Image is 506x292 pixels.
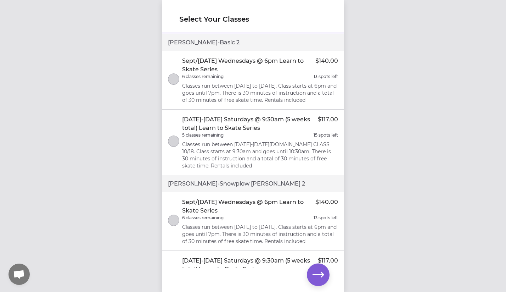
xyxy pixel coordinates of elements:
[315,198,338,215] p: $140.00
[182,57,315,74] p: Sept/[DATE] Wednesdays @ 6pm Learn to Skate Series
[182,257,318,274] p: [DATE]-[DATE] Saturdays @ 9:30am (5 weeks total) Learn to Skate Series
[318,115,338,132] p: $117.00
[9,264,30,285] a: Open chat
[182,224,338,245] p: Classes run between [DATE] to [DATE]. Class starts at 6pm and goes until 7pm. There is 30 minutes...
[182,198,315,215] p: Sept/[DATE] Wednesdays @ 6pm Learn to Skate Series
[182,215,224,221] p: 6 classes remaining
[162,175,344,192] div: [PERSON_NAME] - Snowplow [PERSON_NAME] 2
[182,141,338,169] p: Classes run between [DATE]-[DATE][DOMAIN_NAME] CLASS 10/18. Class starts at 9:30am and goes until...
[314,74,338,79] p: 13 spots left
[182,82,338,104] p: Classes run between [DATE] to [DATE]. Class starts at 6pm and goes until 7pm. There is 30 minutes...
[168,215,179,226] button: select class
[314,215,338,221] p: 13 spots left
[168,73,179,85] button: select class
[318,257,338,274] p: $117.00
[182,115,318,132] p: [DATE]-[DATE] Saturdays @ 9:30am (5 weeks total) Learn to Skate Series
[314,132,338,138] p: 15 spots left
[179,14,327,24] h1: Select Your Classes
[168,136,179,147] button: select class
[315,57,338,74] p: $140.00
[182,74,224,79] p: 6 classes remaining
[162,34,344,51] div: [PERSON_NAME] - Basic 2
[182,132,224,138] p: 5 classes remaining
